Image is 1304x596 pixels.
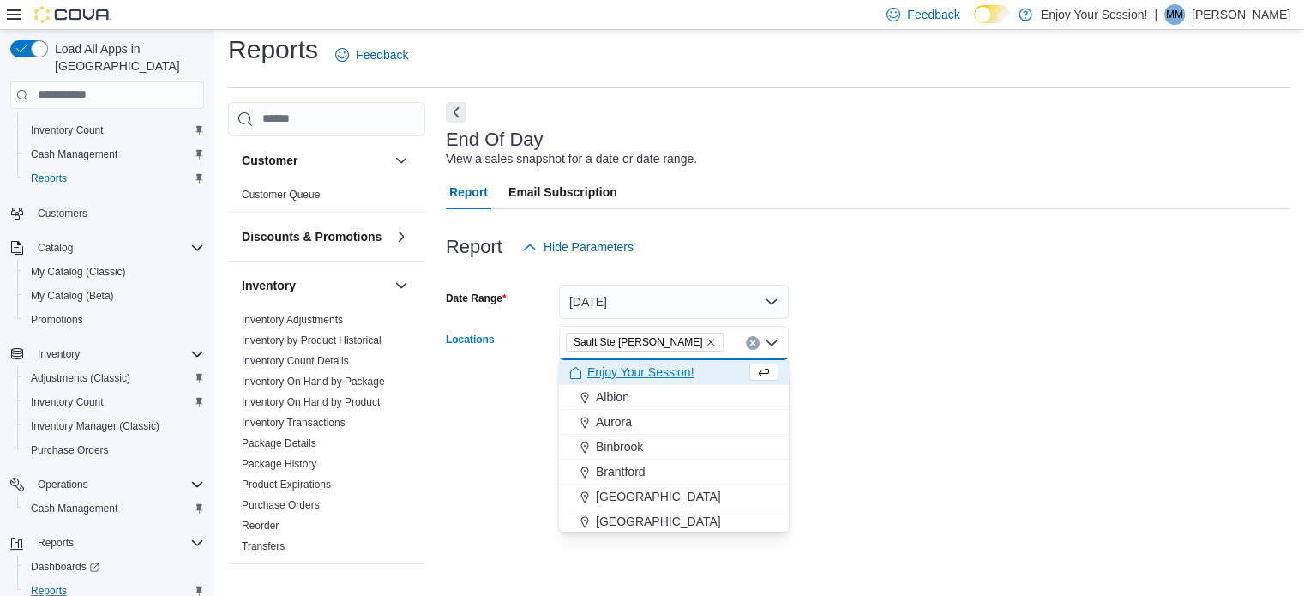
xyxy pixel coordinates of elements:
button: Hide Parameters [516,230,640,264]
span: Email Subscription [508,175,617,209]
button: Enjoy Your Session! [559,360,789,385]
span: Binbrook [596,438,643,455]
h3: Inventory [242,277,296,294]
button: Catalog [31,238,80,258]
button: [DATE] [559,285,789,319]
span: Inventory Count [24,120,204,141]
a: Reorder [242,520,279,532]
a: Customers [31,203,94,224]
span: Albion [596,388,629,406]
span: Aurora [596,413,632,430]
button: My Catalog (Beta) [17,284,211,308]
a: Purchase Orders [24,440,116,461]
div: Inventory [228,310,425,563]
p: [PERSON_NAME] [1192,4,1290,25]
button: Remove Sault Ste Marie from selection in this group [706,337,716,347]
a: Transfers [242,540,285,552]
a: Cash Management [24,498,124,519]
a: Inventory Count [24,392,111,412]
a: Inventory Adjustments [242,314,343,326]
button: Binbrook [559,435,789,460]
button: Promotions [17,308,211,332]
span: [GEOGRAPHIC_DATA] [596,488,721,505]
span: Load All Apps in [GEOGRAPHIC_DATA] [48,40,204,75]
span: Operations [31,474,204,495]
span: Inventory Count Details [242,354,349,368]
span: Inventory Count [31,123,104,137]
button: Purchase Orders [17,438,211,462]
a: Purchase Orders [242,499,320,511]
button: Inventory [391,275,412,296]
button: Albion [559,385,789,410]
span: Enjoy Your Session! [587,364,694,381]
a: My Catalog (Classic) [24,262,133,282]
a: Dashboards [17,555,211,579]
h3: Customer [242,152,297,169]
span: Adjustments (Classic) [31,371,130,385]
button: Brantford [559,460,789,485]
button: [GEOGRAPHIC_DATA] [559,485,789,509]
span: Brantford [596,463,646,480]
a: Inventory Count [24,120,111,141]
span: Reports [24,168,204,189]
span: Cash Management [31,502,117,515]
a: Customer Queue [242,189,320,201]
span: Inventory Adjustments [242,313,343,327]
span: My Catalog (Classic) [31,265,126,279]
span: Inventory Transactions [242,416,346,430]
button: Inventory Count [17,390,211,414]
h3: End Of Day [446,129,544,150]
p: Enjoy Your Session! [1041,4,1148,25]
a: Reports [24,168,74,189]
button: Cash Management [17,497,211,521]
span: Promotions [24,310,204,330]
div: View a sales snapshot for a date or date range. [446,150,697,168]
button: Operations [31,474,95,495]
span: Feedback [356,46,408,63]
a: Feedback [328,38,415,72]
button: Aurora [559,410,789,435]
span: Reports [31,533,204,553]
span: Dashboards [31,560,99,574]
span: Inventory On Hand by Product [242,395,380,409]
span: Catalog [38,241,73,255]
span: Inventory [31,344,204,364]
button: Clear input [746,336,760,350]
a: Dashboards [24,557,106,577]
h3: Report [446,237,502,257]
span: Reorder [242,519,279,533]
a: Inventory On Hand by Product [242,396,380,408]
span: Transfers [242,539,285,553]
span: Inventory by Product Historical [242,334,382,347]
button: Inventory Manager (Classic) [17,414,211,438]
span: Cash Management [24,144,204,165]
span: Inventory Manager (Classic) [31,419,159,433]
button: Next [446,102,466,123]
button: Catalog [3,236,211,260]
a: Package Details [242,437,316,449]
a: Adjustments (Classic) [24,368,137,388]
a: My Catalog (Beta) [24,286,121,306]
span: Customer Queue [242,188,320,202]
button: Adjustments (Classic) [17,366,211,390]
span: Promotions [31,313,83,327]
span: Purchase Orders [24,440,204,461]
button: Inventory [31,344,87,364]
button: [GEOGRAPHIC_DATA] [559,509,789,534]
span: Sault Ste Marie [566,333,724,352]
span: Sault Ste [PERSON_NAME] [574,334,703,351]
button: Discounts & Promotions [242,228,388,245]
button: Operations [3,473,211,497]
button: Discounts & Promotions [391,226,412,247]
button: Inventory Count [17,118,211,142]
span: Cash Management [31,147,117,161]
span: Inventory Manager (Classic) [24,416,204,436]
h3: Discounts & Promotions [242,228,382,245]
button: Reports [3,531,211,555]
div: Customer [228,184,425,212]
span: Customers [31,202,204,224]
span: Product Expirations [242,478,331,491]
a: Product Expirations [242,479,331,491]
span: Feedback [907,6,959,23]
span: Inventory Count [24,392,204,412]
